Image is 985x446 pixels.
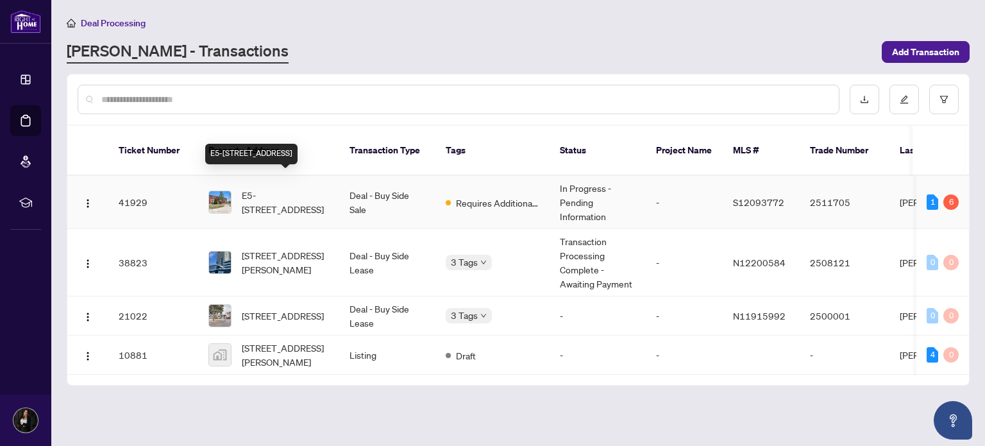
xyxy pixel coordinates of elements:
td: - [550,296,646,336]
button: edit [889,85,919,114]
td: 2500001 [800,296,889,336]
td: - [646,176,723,229]
td: - [800,336,889,375]
td: 2511705 [800,176,889,229]
td: 10881 [108,336,198,375]
img: thumbnail-img [209,305,231,327]
button: Logo [78,192,98,212]
button: Open asap [934,401,972,440]
a: [PERSON_NAME] - Transactions [67,40,289,64]
td: Transaction Processing Complete - Awaiting Payment [550,229,646,296]
div: 4 [927,347,938,363]
span: 3 Tags [451,255,478,270]
div: E5-[STREET_ADDRESS] [205,144,298,164]
span: edit [900,95,909,104]
span: Draft [456,348,476,363]
div: 0 [943,308,959,323]
span: download [860,95,869,104]
button: Logo [78,252,98,273]
button: Logo [78,305,98,326]
th: Project Name [646,126,723,176]
button: Logo [78,345,98,365]
button: download [850,85,879,114]
td: Deal - Buy Side Lease [339,296,435,336]
img: thumbnail-img [209,344,231,366]
button: filter [929,85,959,114]
span: Add Transaction [892,42,959,62]
div: 1 [927,194,938,210]
span: S12093772 [733,196,784,208]
button: Add Transaction [882,41,970,63]
img: Profile Icon [13,408,38,433]
td: - [550,336,646,375]
td: 41929 [108,176,198,229]
span: home [67,19,76,28]
span: E5-[STREET_ADDRESS] [242,188,329,216]
td: Deal - Buy Side Lease [339,229,435,296]
th: Ticket Number [108,126,198,176]
div: 0 [943,255,959,270]
div: 0 [927,255,938,270]
td: 21022 [108,296,198,336]
td: In Progress - Pending Information [550,176,646,229]
span: [STREET_ADDRESS] [242,309,324,323]
img: Logo [83,198,93,209]
span: [STREET_ADDRESS][PERSON_NAME] [242,248,329,277]
th: Status [550,126,646,176]
th: Tags [435,126,550,176]
span: N12200584 [733,257,786,268]
td: 2508121 [800,229,889,296]
span: N11915992 [733,310,786,322]
span: down [480,313,487,319]
td: Listing [339,336,435,375]
th: MLS # [723,126,800,176]
div: 6 [943,194,959,210]
td: 38823 [108,229,198,296]
div: 0 [943,347,959,363]
img: Logo [83,351,93,361]
span: Deal Processing [81,17,146,29]
span: Requires Additional Docs [456,196,539,210]
td: - [646,296,723,336]
span: filter [939,95,948,104]
td: - [646,336,723,375]
th: Transaction Type [339,126,435,176]
span: [STREET_ADDRESS][PERSON_NAME] [242,341,329,369]
span: 3 Tags [451,308,478,323]
img: Logo [83,259,93,269]
span: down [480,259,487,266]
div: 0 [927,308,938,323]
th: Trade Number [800,126,889,176]
img: thumbnail-img [209,191,231,213]
img: Logo [83,312,93,322]
td: Deal - Buy Side Sale [339,176,435,229]
img: logo [10,10,41,33]
th: Property Address [198,126,339,176]
img: thumbnail-img [209,252,231,273]
td: - [646,229,723,296]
